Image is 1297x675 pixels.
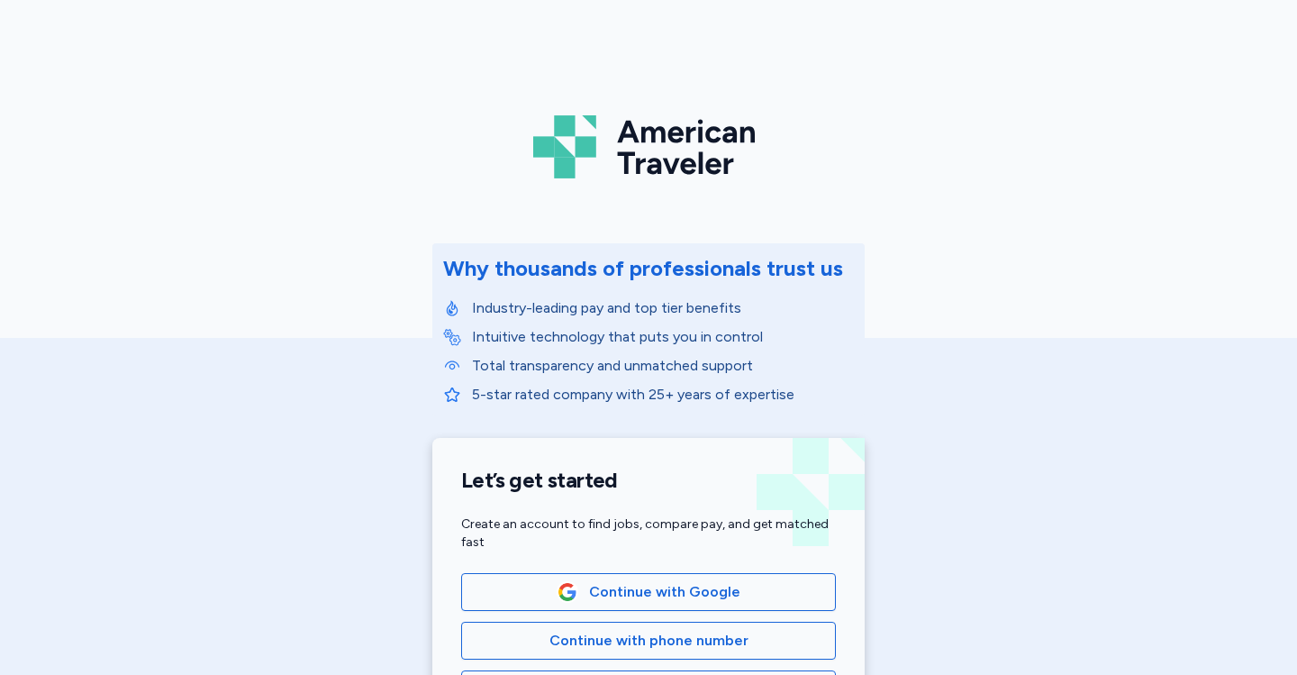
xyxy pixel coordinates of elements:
div: Why thousands of professionals trust us [443,254,843,283]
p: Industry-leading pay and top tier benefits [472,297,854,319]
button: Google LogoContinue with Google [461,573,836,611]
img: Logo [533,108,764,186]
span: Continue with Google [589,581,740,603]
span: Continue with phone number [549,630,748,652]
p: 5-star rated company with 25+ years of expertise [472,384,854,406]
button: Continue with phone number [461,622,836,660]
div: Create an account to find jobs, compare pay, and get matched fast [461,515,836,552]
p: Intuitive technology that puts you in control [472,326,854,348]
p: Total transparency and unmatched support [472,355,854,377]
img: Google Logo [558,582,577,602]
h1: Let’s get started [461,467,836,494]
